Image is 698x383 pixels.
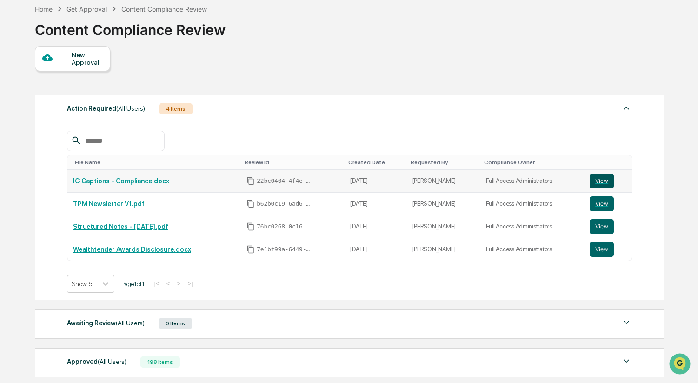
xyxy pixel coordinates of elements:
[590,196,614,211] button: View
[32,71,153,81] div: Start new chat
[621,317,632,328] img: caret
[35,5,53,13] div: Home
[621,102,632,114] img: caret
[345,215,406,238] td: [DATE]
[164,280,173,288] button: <
[9,20,169,34] p: How can we help?
[67,102,145,114] div: Action Required
[75,159,238,166] div: Toggle SortBy
[6,131,62,148] a: 🔎Data Lookup
[19,135,59,144] span: Data Lookup
[621,356,632,367] img: caret
[345,238,406,261] td: [DATE]
[246,222,255,231] span: Copy Id
[116,319,145,327] span: (All Users)
[32,81,118,88] div: We're available if you need us!
[668,352,693,377] iframe: Open customer support
[407,170,480,193] td: [PERSON_NAME]
[590,219,614,234] button: View
[348,159,403,166] div: Toggle SortBy
[9,118,17,126] div: 🖐️
[480,170,585,193] td: Full Access Administrators
[66,5,107,13] div: Get Approval
[67,356,126,368] div: Approved
[246,245,255,254] span: Copy Id
[407,193,480,215] td: [PERSON_NAME]
[345,193,406,215] td: [DATE]
[257,200,312,208] span: b62b0c19-6ad6-40e6-8aeb-64785189a24c
[6,114,64,130] a: 🖐️Preclearance
[245,159,341,166] div: Toggle SortBy
[411,159,477,166] div: Toggle SortBy
[73,223,168,230] a: Structured Notes - [DATE].pdf
[19,117,60,127] span: Preclearance
[158,74,169,85] button: Start new chat
[590,219,626,234] a: View
[480,193,585,215] td: Full Access Administrators
[67,118,75,126] div: 🗄️
[72,51,103,66] div: New Approval
[140,356,180,368] div: 198 Items
[407,215,480,238] td: [PERSON_NAME]
[257,223,312,230] span: 76bc0268-0c16-4ddb-b54e-a2884c5893c1
[67,317,145,329] div: Awaiting Review
[64,114,119,130] a: 🗄️Attestations
[246,200,255,208] span: Copy Id
[121,5,207,13] div: Content Compliance Review
[9,71,26,88] img: 1746055101610-c473b297-6a78-478c-a979-82029cc54cd1
[590,242,626,257] a: View
[93,158,113,165] span: Pylon
[246,177,255,185] span: Copy Id
[152,280,162,288] button: |<
[480,215,585,238] td: Full Access Administrators
[35,14,226,38] div: Content Compliance Review
[590,196,626,211] a: View
[592,159,628,166] div: Toggle SortBy
[121,280,145,288] span: Page 1 of 1
[174,280,184,288] button: >
[185,280,195,288] button: >|
[159,318,192,329] div: 0 Items
[73,200,145,208] a: TPM Newsletter V1.pdf
[257,246,312,253] span: 7e1bf99a-6449-45c3-8181-c0e5f5f3b389
[590,174,614,188] button: View
[590,242,614,257] button: View
[590,174,626,188] a: View
[484,159,581,166] div: Toggle SortBy
[73,177,169,185] a: IG Captions - Compliance.docx
[116,105,145,112] span: (All Users)
[73,246,191,253] a: Wealthtender Awards Disclosure.docx
[159,103,193,114] div: 4 Items
[407,238,480,261] td: [PERSON_NAME]
[66,157,113,165] a: Powered byPylon
[98,358,126,365] span: (All Users)
[345,170,406,193] td: [DATE]
[480,238,585,261] td: Full Access Administrators
[9,136,17,143] div: 🔎
[77,117,115,127] span: Attestations
[257,177,312,185] span: 22bc0404-4f4e-4749-a20f-3f6da63f0e92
